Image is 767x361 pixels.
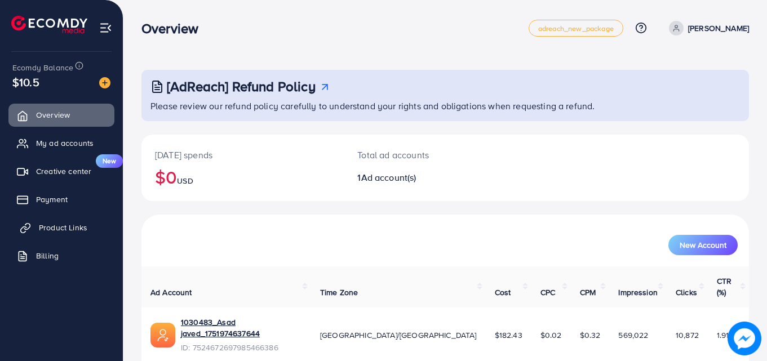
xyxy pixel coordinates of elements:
[155,166,330,188] h2: $0
[8,160,114,182] a: Creative centerNew
[150,323,175,347] img: ic-ads-acc.e4c84228.svg
[668,235,738,255] button: New Account
[150,287,192,298] span: Ad Account
[177,175,193,186] span: USD
[155,148,330,162] p: [DATE] spends
[580,329,601,341] span: $0.32
[320,287,358,298] span: Time Zone
[181,317,302,340] a: 1030483_Asad javed_1751974637644
[538,25,614,32] span: adreach_new_package
[36,137,94,149] span: My ad accounts
[357,148,482,162] p: Total ad accounts
[8,244,114,267] a: Billing
[39,222,87,233] span: Product Links
[618,287,658,298] span: Impression
[8,216,114,239] a: Product Links
[36,194,68,205] span: Payment
[150,99,742,113] p: Please review our refund policy carefully to understand your rights and obligations when requesti...
[529,20,623,37] a: adreach_new_package
[99,21,112,34] img: menu
[12,62,73,73] span: Ecomdy Balance
[96,154,123,168] span: New
[167,78,316,95] h3: [AdReach] Refund Policy
[717,329,729,341] span: 1.91
[357,172,482,183] h2: 1
[688,21,749,35] p: [PERSON_NAME]
[12,74,39,90] span: $10.5
[540,287,555,298] span: CPC
[717,275,731,298] span: CTR (%)
[495,287,511,298] span: Cost
[664,21,749,35] a: [PERSON_NAME]
[680,241,726,249] span: New Account
[320,329,477,341] span: [GEOGRAPHIC_DATA]/[GEOGRAPHIC_DATA]
[495,329,522,341] span: $182.43
[728,322,761,355] img: image
[580,287,596,298] span: CPM
[141,20,207,37] h3: Overview
[361,171,416,184] span: Ad account(s)
[36,250,59,261] span: Billing
[618,329,648,341] span: 569,022
[181,342,302,353] span: ID: 7524672697985466386
[11,16,87,33] img: logo
[36,109,70,121] span: Overview
[8,188,114,211] a: Payment
[99,77,110,88] img: image
[8,104,114,126] a: Overview
[36,166,91,177] span: Creative center
[540,329,562,341] span: $0.02
[676,329,699,341] span: 10,872
[8,132,114,154] a: My ad accounts
[676,287,697,298] span: Clicks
